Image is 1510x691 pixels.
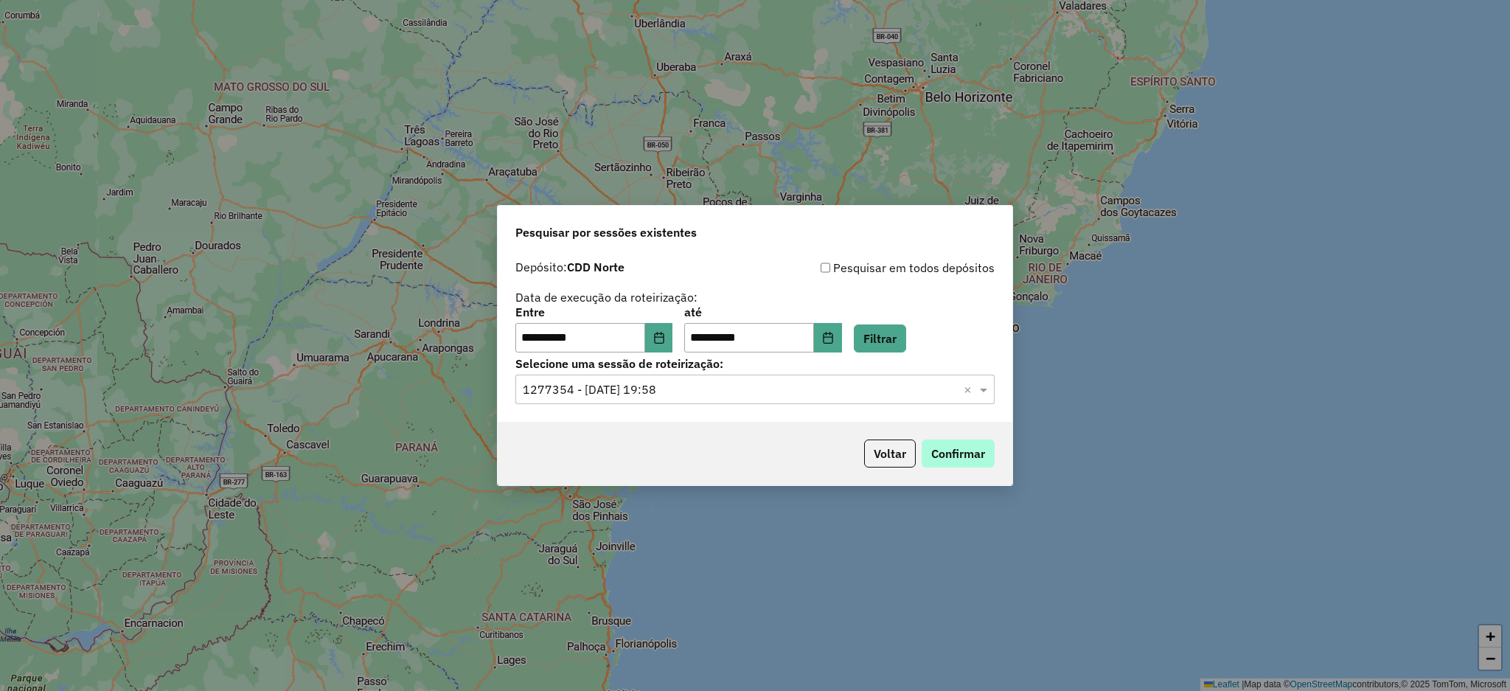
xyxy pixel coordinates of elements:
[515,258,624,276] label: Depósito:
[515,355,995,372] label: Selecione uma sessão de roteirização:
[567,260,624,274] strong: CDD Norte
[922,440,995,468] button: Confirmar
[755,259,995,277] div: Pesquisar em todos depósitos
[814,323,842,353] button: Choose Date
[515,288,697,306] label: Data de execução da roteirização:
[645,323,673,353] button: Choose Date
[684,303,841,321] label: até
[854,324,906,353] button: Filtrar
[964,381,976,398] span: Clear all
[515,303,672,321] label: Entre
[864,440,916,468] button: Voltar
[515,223,697,241] span: Pesquisar por sessões existentes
